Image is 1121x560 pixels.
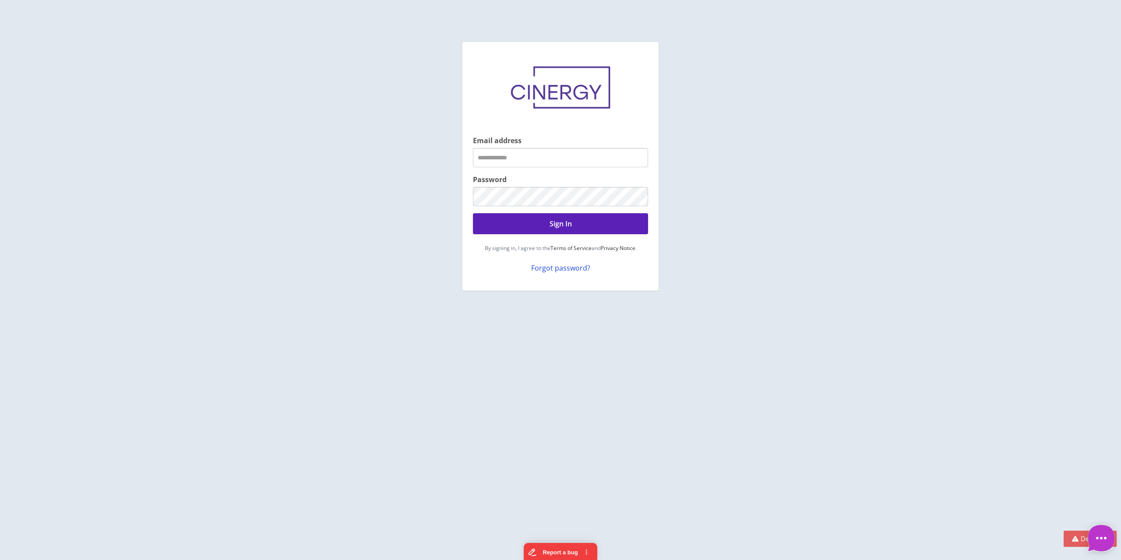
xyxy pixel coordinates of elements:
span: Email address [473,136,522,145]
a: Terms of Service [550,244,592,252]
a: Forgot password? [531,263,590,273]
a: Privacy Notice [601,244,635,252]
button: Dev Tools [1064,531,1117,547]
span: Password [473,175,507,184]
button: Sign In [473,213,648,234]
p: By signing in, I agree to the and . [473,245,648,252]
